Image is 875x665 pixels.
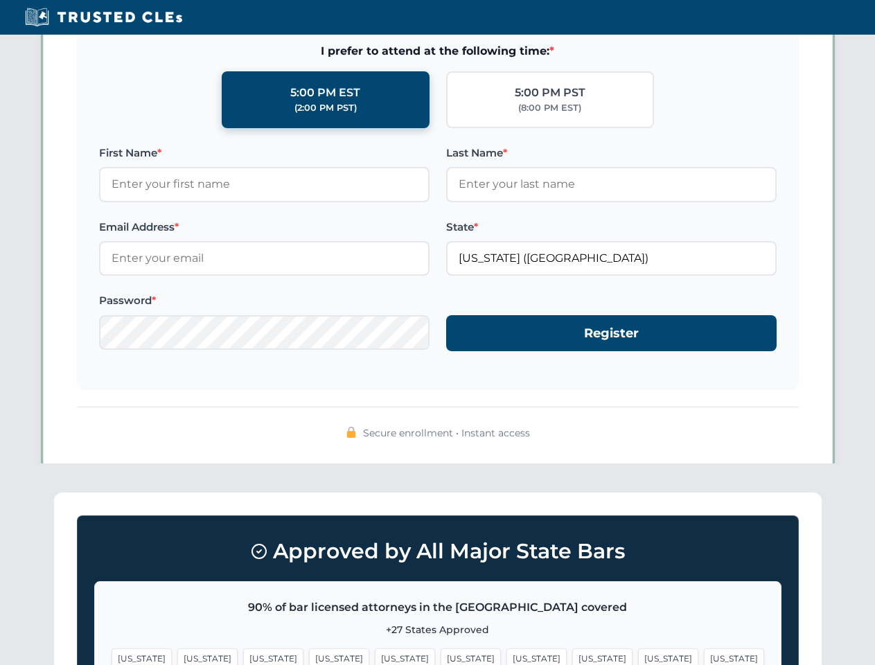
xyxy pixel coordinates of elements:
[99,292,430,309] label: Password
[446,241,777,276] input: California (CA)
[446,167,777,202] input: Enter your last name
[290,84,360,102] div: 5:00 PM EST
[99,167,430,202] input: Enter your first name
[518,101,581,115] div: (8:00 PM EST)
[346,427,357,438] img: 🔒
[515,84,585,102] div: 5:00 PM PST
[94,533,781,570] h3: Approved by All Major State Bars
[99,145,430,161] label: First Name
[99,241,430,276] input: Enter your email
[112,622,764,637] p: +27 States Approved
[446,315,777,352] button: Register
[363,425,530,441] span: Secure enrollment • Instant access
[112,598,764,617] p: 90% of bar licensed attorneys in the [GEOGRAPHIC_DATA] covered
[21,7,186,28] img: Trusted CLEs
[99,42,777,60] span: I prefer to attend at the following time:
[446,145,777,161] label: Last Name
[446,219,777,236] label: State
[99,219,430,236] label: Email Address
[294,101,357,115] div: (2:00 PM PST)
